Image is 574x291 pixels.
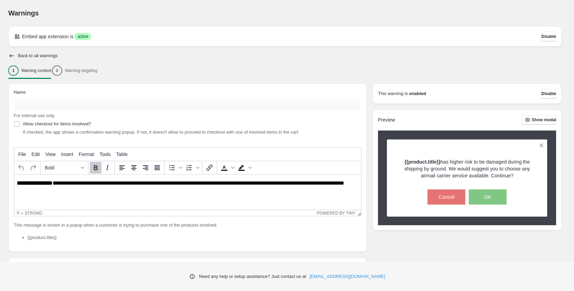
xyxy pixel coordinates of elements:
button: Insert/edit link [204,162,215,174]
span: For internal use only. [14,113,55,118]
button: Bold [90,162,101,174]
span: Tools [99,152,111,157]
span: Disable [541,34,556,39]
span: Bold [45,165,78,170]
button: Italic [101,162,113,174]
p: has higher risk to be damaged during the shipping by ground. We would suggest you to choose any a... [399,158,535,179]
a: [EMAIL_ADDRESS][DOMAIN_NAME] [310,273,385,280]
div: Resize [355,210,361,216]
div: Text color [218,162,236,174]
strong: enabled [409,90,426,97]
span: Table [116,152,128,157]
h2: Preview [378,117,395,123]
iframe: Rich Text Area [14,175,361,210]
h2: Back to all warnings [18,53,58,59]
button: Justify [151,162,163,174]
span: Show modal [532,117,556,123]
div: p [17,211,20,216]
a: Powered by Tiny [317,211,356,216]
button: Cancel [427,189,465,205]
div: Background color [236,162,253,174]
p: Warning content [21,68,51,73]
strong: {{product.title}} [404,159,441,165]
p: Embed app extension is [22,33,73,40]
p: This message is shown in a popup when a customer is trying to purchase one of the products involved: [14,222,361,229]
button: Align left [116,162,128,174]
button: Disable [541,89,556,98]
span: File [18,152,26,157]
div: strong [25,211,42,216]
span: Format [79,152,94,157]
div: 1 [8,65,19,76]
button: Show modal [522,115,556,125]
button: Disable [541,32,556,41]
li: {{product.title}} [28,234,361,241]
span: Name [14,90,26,95]
button: 1Warning content [8,63,51,78]
button: Align right [140,162,151,174]
p: This warning is [378,90,408,97]
div: Bullet list [166,162,183,174]
div: Numbered list [183,162,201,174]
button: Undo [15,162,27,174]
button: Redo [27,162,39,174]
span: Warnings [8,9,39,17]
span: Edit [32,152,40,157]
button: Align center [128,162,140,174]
button: OK [469,189,507,205]
span: If checked, the app shows a confirmation warning popup. If not, it doesn't allow to proceed to ch... [23,129,298,135]
button: Formats [42,162,87,174]
span: View [45,152,56,157]
span: Insert [61,152,73,157]
span: Allow checkout for items involved? [23,121,91,126]
span: active [77,34,88,39]
div: » [21,211,23,216]
span: Disable [541,91,556,96]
